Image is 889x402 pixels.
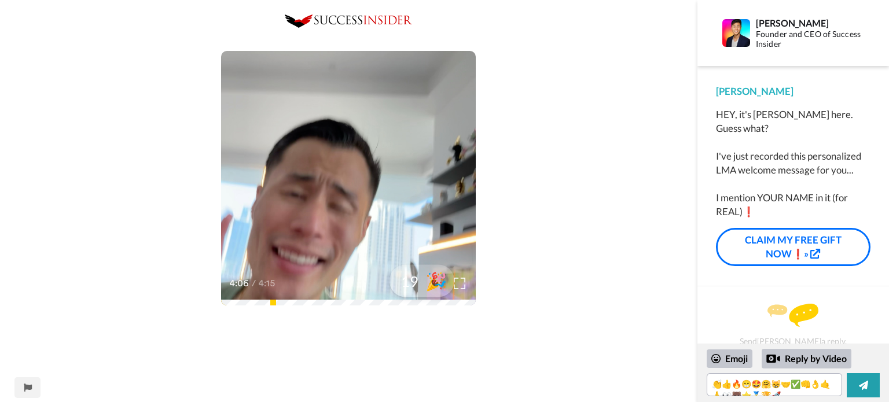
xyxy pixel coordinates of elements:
[418,269,455,292] span: 🎉
[716,108,870,219] div: HEY, it's [PERSON_NAME] here. Guess what? I've just recorded this personalized LMA welcome messag...
[707,349,752,368] div: Emoji
[285,14,412,28] img: 0c8b3de2-5a68-4eb7-92e8-72f868773395
[713,307,873,342] div: Send [PERSON_NAME] a reply.
[390,271,418,291] span: 19
[756,17,870,28] div: [PERSON_NAME]
[258,276,278,290] span: 4:15
[252,276,256,290] span: /
[229,276,249,290] span: 4:06
[766,352,780,366] div: Reply by Video
[767,304,818,327] img: message.svg
[390,264,455,297] button: 19🎉
[707,373,842,396] textarea: 👏👍🔥😁🤩🤗😸🤝✅👊👌🤙🙏👀🐻⭐️🥇🏆🚀
[716,84,870,98] div: [PERSON_NAME]
[762,349,851,368] div: Reply by Video
[716,228,870,267] a: CLAIM MY FREE GIFT NOW❗»
[756,29,870,49] div: Founder and CEO of Success Insider
[722,19,750,47] img: Profile Image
